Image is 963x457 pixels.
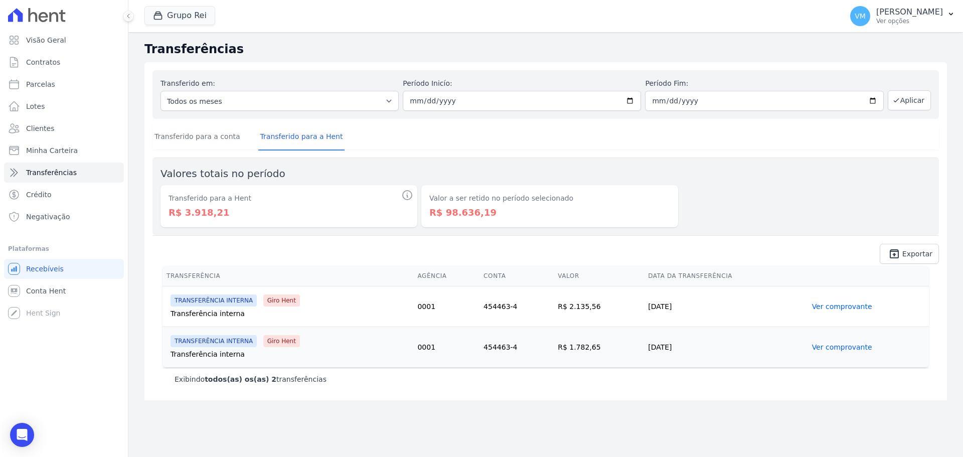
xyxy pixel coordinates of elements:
td: R$ 2.135,56 [554,286,644,327]
a: Lotes [4,96,124,116]
label: Valores totais no período [160,166,417,181]
span: Lotes [26,101,45,111]
span: Recebíveis [26,264,64,274]
a: Ver comprovante [812,343,872,351]
h2: Transferências [144,40,947,58]
p: Exibindo transferências [175,374,327,384]
td: [DATE] [644,286,808,327]
span: Giro Hent [263,335,300,347]
button: VM [PERSON_NAME] Ver opções [842,2,963,30]
span: Contratos [26,57,60,67]
label: Transferido em: [160,79,215,87]
a: Transferido para a Hent [258,124,345,150]
b: todos(as) os(as) 2 [205,375,276,383]
th: Agência [413,266,479,286]
div: Plataformas [8,243,120,255]
td: 0001 [413,327,479,367]
p: Ver opções [876,17,943,25]
label: Período Fim: [645,78,883,89]
div: Transferência interna [171,309,409,319]
span: Conta Hent [26,286,66,296]
a: Conta Hent [4,281,124,301]
button: Grupo Rei [144,6,215,25]
td: [DATE] [644,327,808,367]
a: Contratos [4,52,124,72]
div: Open Intercom Messenger [10,423,34,447]
td: 454463-4 [479,286,554,327]
button: Aplicar [888,90,931,110]
td: R$ 1.782,65 [554,327,644,367]
span: Exportar [902,251,932,257]
a: Parcelas [4,74,124,94]
a: Transferido para a conta [152,124,242,150]
span: Visão Geral [26,35,66,45]
span: Giro Hent [263,294,300,307]
span: Clientes [26,123,54,133]
a: Recebíveis [4,259,124,279]
a: Minha Carteira [4,140,124,161]
a: Crédito [4,185,124,205]
p: [PERSON_NAME] [876,7,943,17]
span: Negativação [26,212,70,222]
span: Crédito [26,190,52,200]
td: 0001 [413,286,479,327]
th: Data da Transferência [644,266,808,286]
a: Ver comprovante [812,302,872,311]
div: Transferência interna [171,349,409,359]
th: Valor [554,266,644,286]
span: TRANSFERÊNCIA INTERNA [171,335,257,347]
dt: Valor a ser retido no período selecionado [429,193,670,204]
span: Transferências [26,168,77,178]
a: unarchive Exportar [880,244,939,264]
span: TRANSFERÊNCIA INTERNA [171,294,257,307]
td: 454463-4 [479,327,554,367]
span: VM [855,13,866,20]
dd: R$ 3.918,21 [169,206,409,219]
th: Transferência [163,266,413,286]
th: Conta [479,266,554,286]
label: Período Inicío: [403,78,641,89]
dd: R$ 98.636,19 [429,206,670,219]
dt: Transferido para a Hent [169,193,409,204]
span: Parcelas [26,79,55,89]
span: Minha Carteira [26,145,78,156]
a: Clientes [4,118,124,138]
a: Visão Geral [4,30,124,50]
a: Transferências [4,163,124,183]
i: unarchive [888,248,900,260]
a: Negativação [4,207,124,227]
